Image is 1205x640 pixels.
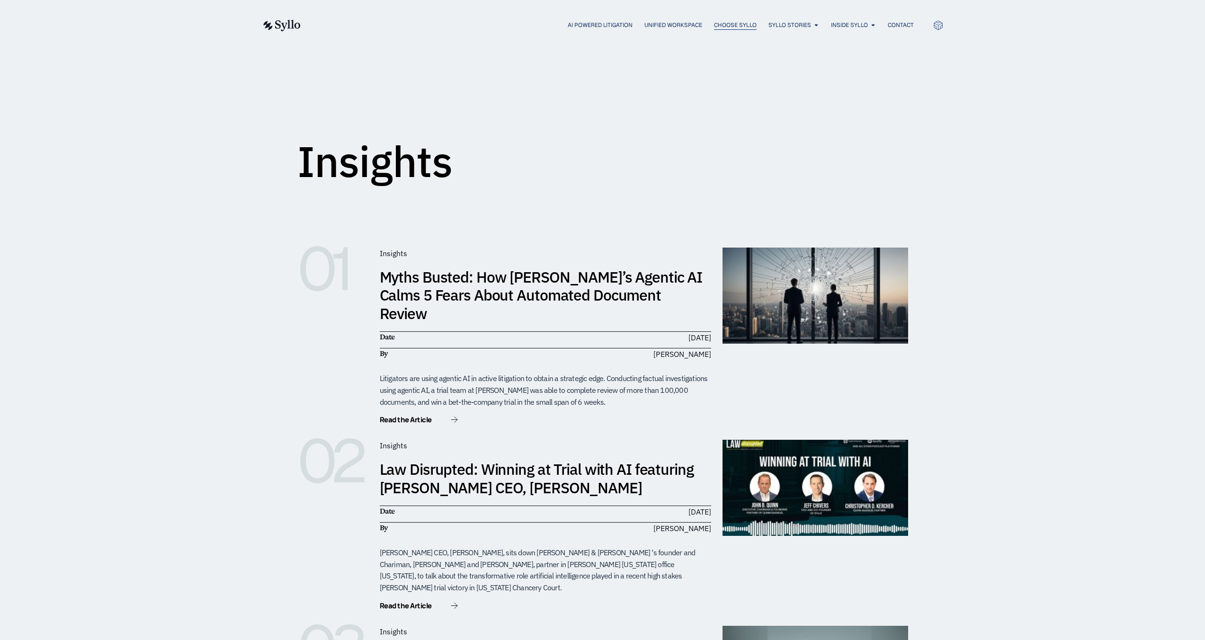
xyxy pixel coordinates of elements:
[723,440,908,536] img: winningAI2
[380,267,703,323] a: Myths Busted: How [PERSON_NAME]’s Agentic AI Calms 5 Fears About Automated Document Review
[297,248,368,290] h6: 01
[653,523,711,534] span: [PERSON_NAME]
[380,416,432,423] span: Read the Article
[297,140,453,183] h1: Insights
[380,547,711,594] div: [PERSON_NAME] CEO, [PERSON_NAME], sits down [PERSON_NAME] & [PERSON_NAME] ‘s founder and Chariman...
[380,441,407,450] span: Insights
[380,373,711,408] div: Litigators are using agentic AI in active litigation to obtain a strategic edge. Conducting factu...
[320,21,914,30] nav: Menu
[380,506,541,516] h6: Date
[380,602,432,609] span: Read the Article
[380,249,407,258] span: Insights
[380,602,458,612] a: Read the Article
[653,348,711,360] span: [PERSON_NAME]
[714,21,757,29] a: Choose Syllo
[644,21,702,29] a: Unified Workspace
[380,459,694,497] a: Law Disrupted: Winning at Trial with AI featuring [PERSON_NAME] CEO, [PERSON_NAME]
[297,440,368,482] h6: 02
[831,21,868,29] a: Inside Syllo
[262,20,301,31] img: syllo
[568,21,633,29] a: AI Powered Litigation
[380,416,458,426] a: Read the Article
[380,627,407,636] span: Insights
[380,332,541,342] h6: Date
[723,248,908,344] img: muthsBusted
[688,507,711,516] time: [DATE]
[380,523,541,533] h6: By
[380,348,541,359] h6: By
[320,21,914,30] div: Menu Toggle
[888,21,914,29] a: Contact
[688,333,711,342] time: [DATE]
[768,21,811,29] a: Syllo Stories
